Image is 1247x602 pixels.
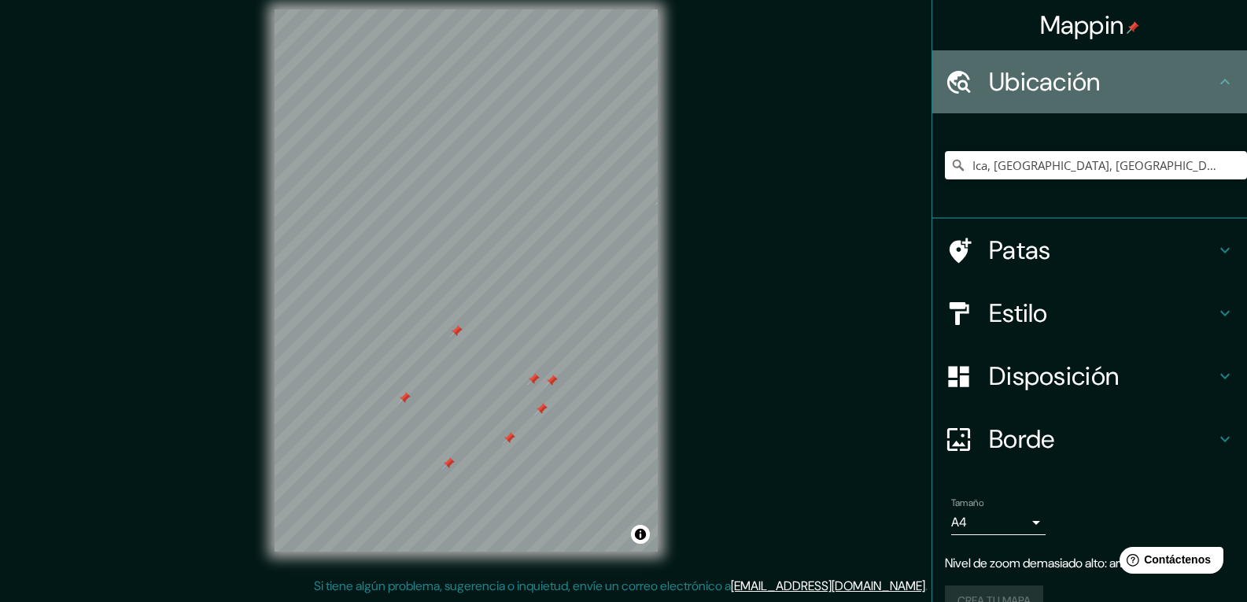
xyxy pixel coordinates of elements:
div: Ubicación [932,50,1247,113]
font: Estilo [989,297,1048,330]
button: Activar o desactivar atribución [631,525,650,544]
font: . [930,577,933,594]
font: Mappin [1040,9,1124,42]
font: Disposición [989,360,1119,393]
iframe: Lanzador de widgets de ayuda [1107,541,1230,585]
img: pin-icon.png [1127,21,1139,34]
div: A4 [951,510,1046,535]
a: [EMAIL_ADDRESS][DOMAIN_NAME] [731,578,925,594]
font: A4 [951,514,967,530]
font: Borde [989,423,1055,456]
font: Nivel de zoom demasiado alto: amplíe más [945,555,1171,571]
div: Disposición [932,345,1247,408]
font: Patas [989,234,1051,267]
font: . [925,578,928,594]
font: Si tiene algún problema, sugerencia o inquietud, envíe un correo electrónico a [314,578,731,594]
div: Patas [932,219,1247,282]
input: Elige tu ciudad o zona [945,151,1247,179]
font: . [928,577,930,594]
canvas: Mapa [275,9,658,552]
font: Ubicación [989,65,1101,98]
div: Estilo [932,282,1247,345]
div: Borde [932,408,1247,471]
font: Tamaño [951,497,983,509]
